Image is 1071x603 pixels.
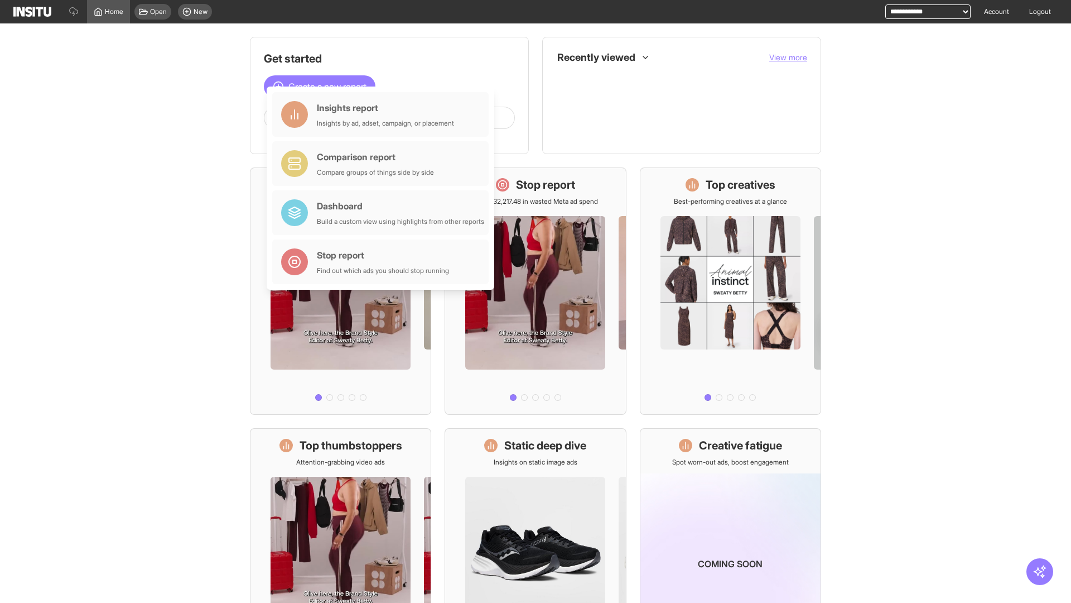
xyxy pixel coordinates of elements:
h1: Top creatives [706,177,775,193]
h1: Top thumbstoppers [300,438,402,453]
div: Dashboard [317,199,484,213]
span: View more [769,52,807,62]
p: Insights on static image ads [494,458,577,467]
div: Find out which ads you should stop running [317,266,449,275]
span: New [194,7,208,16]
div: Insights by ad, adset, campaign, or placement [317,119,454,128]
div: Compare groups of things side by side [317,168,434,177]
span: Home [105,7,123,16]
a: Top creativesBest-performing creatives at a glance [640,167,821,415]
img: Logo [13,7,51,17]
a: Stop reportSave £32,217.48 in wasted Meta ad spend [445,167,626,415]
span: Create a new report [288,80,366,93]
h1: Static deep dive [504,438,586,453]
div: Insights report [317,101,454,114]
h1: Get started [264,51,515,66]
h1: Stop report [516,177,575,193]
button: View more [769,52,807,63]
a: What's live nowSee all active ads instantly [250,167,431,415]
div: Stop report [317,248,449,262]
span: Open [150,7,167,16]
div: Comparison report [317,150,434,164]
button: Create a new report [264,75,375,98]
div: Build a custom view using highlights from other reports [317,217,484,226]
p: Best-performing creatives at a glance [674,197,787,206]
p: Attention-grabbing video ads [296,458,385,467]
p: Save £32,217.48 in wasted Meta ad spend [473,197,598,206]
